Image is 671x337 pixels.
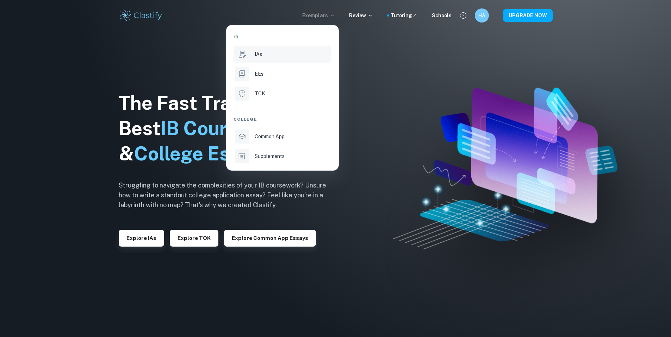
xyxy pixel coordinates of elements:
p: IAs [255,50,262,58]
a: Common App [234,128,331,145]
a: Supplements [234,148,331,165]
a: EEs [234,65,331,82]
span: IB [234,34,238,40]
p: Supplements [255,152,285,160]
a: IAs [234,46,331,63]
span: College [234,116,257,122]
p: TOK [255,90,265,97]
a: TOK [234,85,331,102]
p: EEs [255,70,263,78]
p: Common App [255,133,285,140]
